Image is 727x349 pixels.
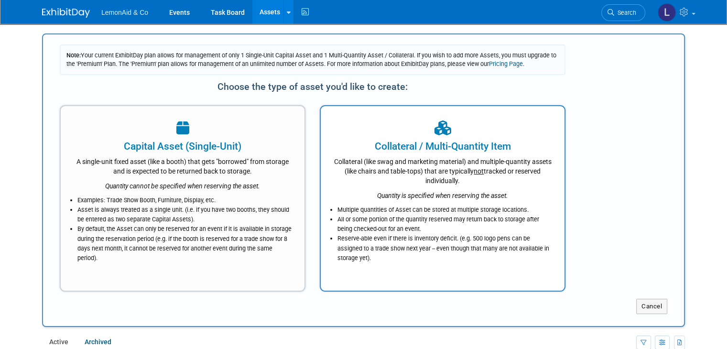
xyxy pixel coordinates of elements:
[42,8,90,18] img: ExhibitDay
[337,215,553,234] li: All or some portion of the quantity reserved may return back to storage after being checked-out f...
[73,153,293,176] div: A single-unit fixed asset (like a booth) that gets "borrowed" from storage and is expected to be ...
[489,60,523,67] a: Pricing Page
[636,299,667,314] button: Cancel
[77,196,293,205] li: Examples: Trade Show Booth, Furniture, Display, etc.
[377,192,508,199] i: Quantity is specified when reserving the asset.
[601,4,645,21] a: Search
[614,9,636,16] span: Search
[101,9,148,16] span: LemonAid & Co
[66,52,81,59] span: Note:
[77,224,293,263] li: By default, the Asset can only be reserved for an event if it is available in storage during the ...
[337,234,553,262] li: Reserve-able even if there is inventory deficit. (e.g. 500 logo pens can be assigned to a trade s...
[474,167,484,175] span: not
[658,3,676,22] img: Lawrence Hampp
[333,153,553,185] div: Collateral (like swag and marketing material) and multiple-quantity assets (like chairs and table...
[73,139,293,153] div: Capital Asset (Single-Unit)
[77,205,293,224] li: Asset is always treated as a single unit. (i.e. if you have two booths, they should be entered as...
[333,139,553,153] div: Collateral / Multi-Quantity Item
[105,182,260,190] i: Quantity cannot be specified when reserving the asset.
[337,205,553,215] li: Multiple quantities of Asset can be stored at multiple storage locations.
[66,52,556,67] span: Your current ExhibitDay plan allows for management of only 1 Single-Unit Capital Asset and 1 Mult...
[60,77,565,96] div: Choose the type of asset you'd like to create:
